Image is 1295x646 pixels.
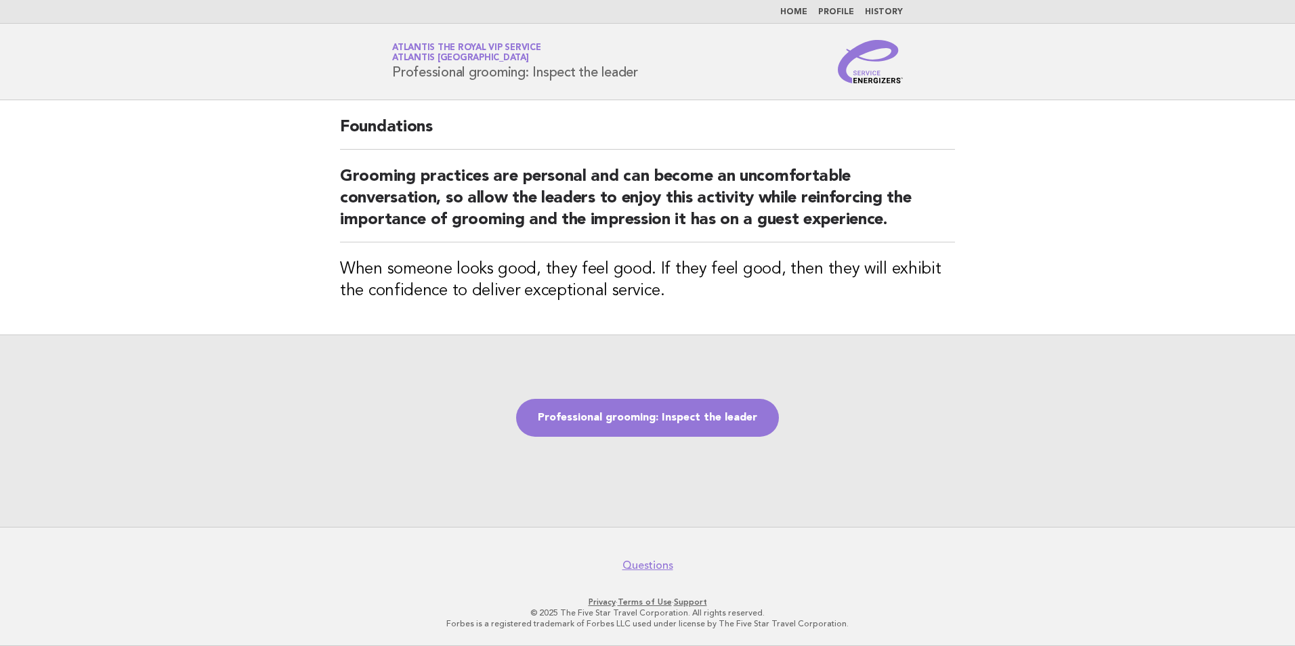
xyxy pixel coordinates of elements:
a: Privacy [589,597,616,607]
a: Profile [818,8,854,16]
a: Support [674,597,707,607]
p: · · [233,597,1062,607]
h2: Grooming practices are personal and can become an uncomfortable conversation, so allow the leader... [340,166,955,242]
h3: When someone looks good, they feel good. If they feel good, then they will exhibit the confidence... [340,259,955,302]
span: Atlantis [GEOGRAPHIC_DATA] [392,54,529,63]
p: Forbes is a registered trademark of Forbes LLC used under license by The Five Star Travel Corpora... [233,618,1062,629]
a: Terms of Use [618,597,672,607]
a: History [865,8,903,16]
a: Atlantis the Royal VIP ServiceAtlantis [GEOGRAPHIC_DATA] [392,43,541,62]
a: Home [780,8,807,16]
img: Service Energizers [838,40,903,83]
h2: Foundations [340,116,955,150]
h1: Professional grooming: Inspect the leader [392,44,638,79]
a: Questions [622,559,673,572]
p: © 2025 The Five Star Travel Corporation. All rights reserved. [233,607,1062,618]
a: Professional grooming: Inspect the leader [516,399,779,437]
